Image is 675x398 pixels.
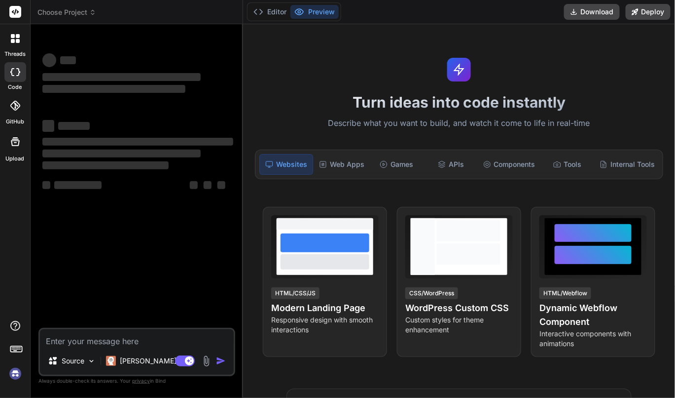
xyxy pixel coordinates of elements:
[42,85,185,93] span: ‌
[42,53,56,67] span: ‌
[42,181,50,189] span: ‌
[4,50,26,58] label: threads
[626,4,671,20] button: Deploy
[120,356,193,366] p: [PERSON_NAME] 4 S..
[405,287,458,299] div: CSS/WordPress
[6,155,25,163] label: Upload
[42,150,201,158] span: ‌
[405,301,513,315] h4: WordPress Custom CSS
[190,181,198,189] span: ‌
[37,7,96,17] span: Choose Project
[249,117,669,130] p: Describe what you want to build, and watch it come to life in real-time
[315,154,368,175] div: Web Apps
[271,301,379,315] h4: Modern Landing Page
[201,356,212,367] img: attachment
[62,356,84,366] p: Source
[541,154,594,175] div: Tools
[539,287,591,299] div: HTML/Webflow
[8,83,22,91] label: code
[539,329,647,349] p: Interactive components with animations
[132,378,150,384] span: privacy
[38,376,235,386] p: Always double-check its answers. Your in Bind
[249,5,290,19] button: Editor
[271,315,379,335] p: Responsive design with smooth interactions
[539,301,647,329] h4: Dynamic Webflow Component
[106,356,116,366] img: Claude 4 Sonnet
[290,5,339,19] button: Preview
[58,122,90,130] span: ‌
[60,56,76,64] span: ‌
[259,154,313,175] div: Websites
[564,4,620,20] button: Download
[271,287,320,299] div: HTML/CSS/JS
[425,154,477,175] div: APIs
[479,154,539,175] div: Components
[6,118,24,126] label: GitHub
[42,120,54,132] span: ‌
[596,154,659,175] div: Internal Tools
[7,365,24,382] img: signin
[87,357,96,365] img: Pick Models
[42,161,169,169] span: ‌
[42,73,201,81] span: ‌
[249,93,669,111] h1: Turn ideas into code instantly
[217,181,225,189] span: ‌
[54,181,102,189] span: ‌
[42,138,233,146] span: ‌
[204,181,212,189] span: ‌
[370,154,423,175] div: Games
[405,315,513,335] p: Custom styles for theme enhancement
[216,356,226,366] img: icon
